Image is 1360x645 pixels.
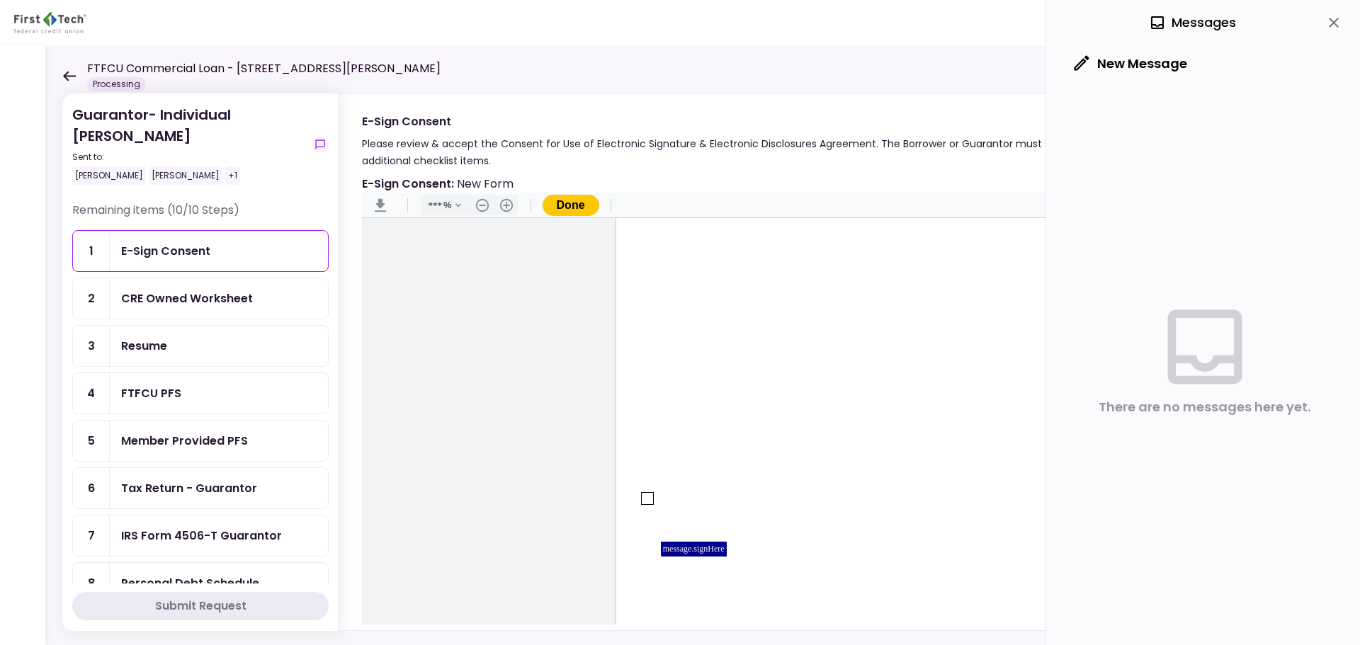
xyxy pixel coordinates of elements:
[72,166,146,185] div: [PERSON_NAME]
[121,384,181,402] div: FTFCU PFS
[73,326,110,366] div: 3
[1099,396,1310,418] div: There are no messages here yet.
[72,515,329,556] a: 7IRS Form 4506-T Guarantor
[312,136,329,153] button: show-messages
[121,242,210,260] div: E-Sign Consent
[72,202,329,230] div: Remaining items (10/10 Steps)
[362,113,1218,130] div: E-Sign Consent
[121,479,257,497] div: Tax Return - Guarantor
[73,231,110,271] div: 1
[73,468,110,508] div: 6
[72,467,329,509] a: 6Tax Return - Guarantor
[155,598,246,615] div: Submit Request
[72,278,329,319] a: 2CRE Owned Worksheet
[121,527,282,544] div: IRS Form 4506-T Guarantor
[1063,45,1198,82] button: New Message
[72,562,329,604] a: 8Personal Debt Schedule
[339,93,1332,631] div: E-Sign ConsentPlease review & accept the Consent for Use of Electronic Signature & Electronic Dis...
[72,420,329,462] a: 5Member Provided PFS
[72,325,329,367] a: 3Resume
[73,278,110,319] div: 2
[149,166,222,185] div: [PERSON_NAME]
[362,176,454,192] strong: E-Sign Consent :
[121,337,167,355] div: Resume
[121,574,259,592] div: Personal Debt Schedule
[87,60,441,77] h1: FTFCU Commercial Loan - [STREET_ADDRESS][PERSON_NAME]
[72,151,306,164] div: Sent to:
[72,372,329,414] a: 4FTFCU PFS
[362,175,514,193] div: New Form
[121,432,248,450] div: Member Provided PFS
[73,515,110,556] div: 7
[72,104,306,185] div: Guarantor- Individual [PERSON_NAME]
[1322,11,1346,35] button: close
[73,373,110,413] div: 4
[72,592,329,620] button: Submit Request
[362,135,1218,169] div: Please review & accept the Consent for Use of Electronic Signature & Electronic Disclosures Agree...
[87,77,146,91] div: Processing
[1149,12,1236,33] div: Messages
[72,230,329,272] a: 1E-Sign Consent
[225,166,240,185] div: +1
[121,290,253,307] div: CRE Owned Worksheet
[14,12,86,33] img: Partner icon
[73,421,110,461] div: 5
[73,563,110,603] div: 8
